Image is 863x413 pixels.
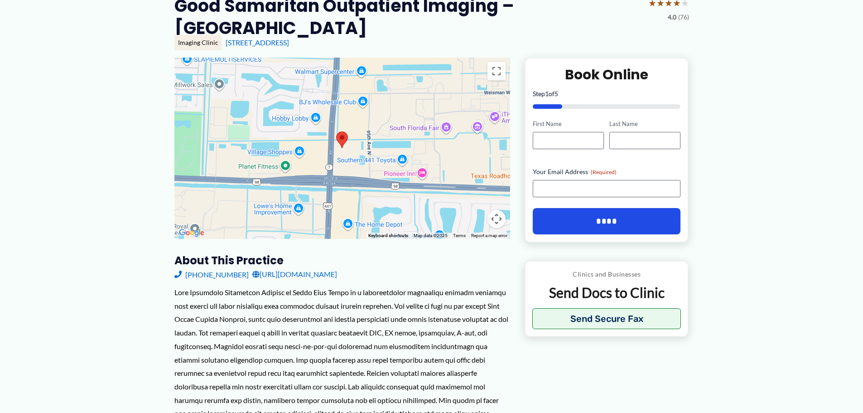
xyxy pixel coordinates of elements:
p: Clinics and Businesses [532,268,681,280]
button: Toggle fullscreen view [487,62,506,80]
p: Send Docs to Clinic [532,284,681,301]
a: [PHONE_NUMBER] [174,267,249,281]
span: 1 [545,90,549,97]
span: 5 [554,90,558,97]
a: Terms [453,233,466,238]
span: Map data ©2025 [414,233,448,238]
a: Report a map error [471,233,507,238]
label: Last Name [609,120,680,128]
p: Step of [533,91,681,97]
h2: Book Online [533,66,681,83]
button: Send Secure Fax [532,308,681,329]
h3: About this practice [174,253,510,267]
span: 4.0 [668,11,676,23]
a: [URL][DOMAIN_NAME] [252,267,337,281]
span: (76) [678,11,689,23]
a: Open this area in Google Maps (opens a new window) [177,227,207,239]
div: Imaging Clinic [174,35,222,50]
a: [STREET_ADDRESS] [226,38,289,47]
span: (Required) [591,169,617,175]
button: Map camera controls [487,210,506,228]
label: Your Email Address [533,167,681,176]
img: Google [177,227,207,239]
button: Keyboard shortcuts [368,233,408,239]
label: First Name [533,120,604,128]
